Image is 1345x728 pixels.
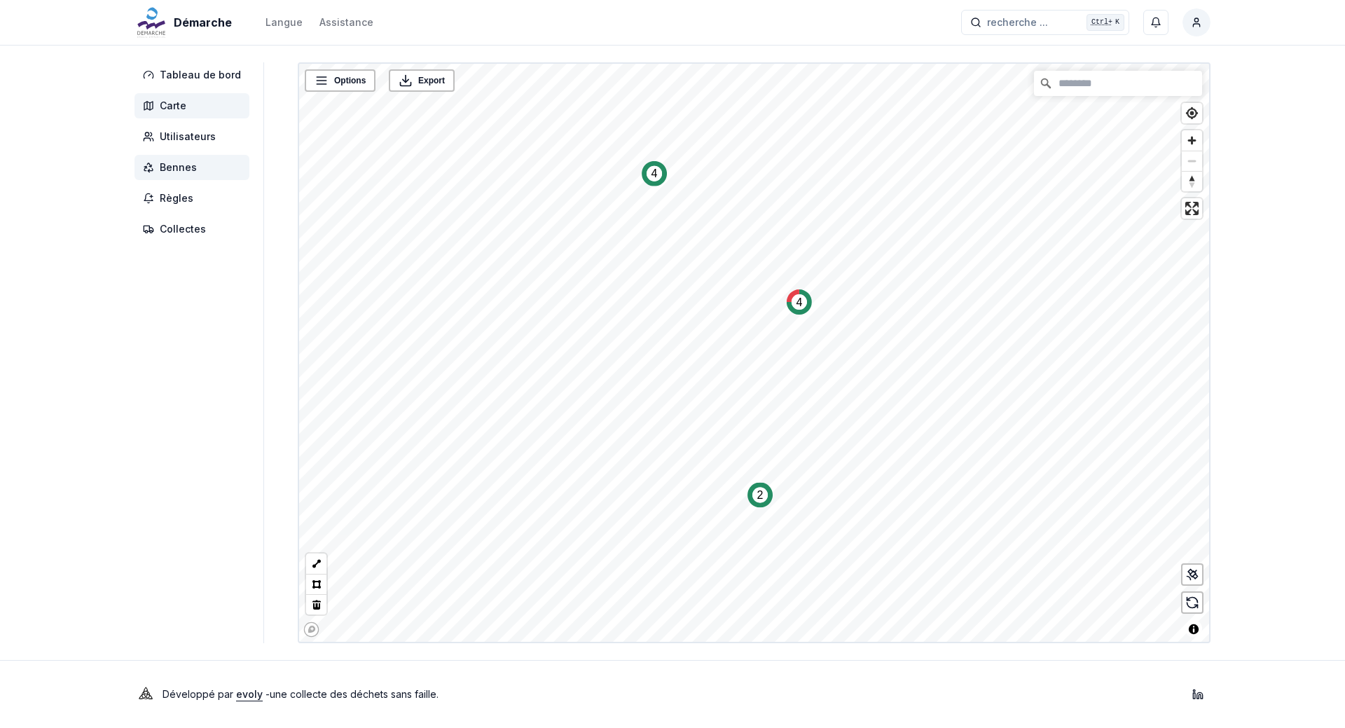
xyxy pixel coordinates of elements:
[134,14,237,31] a: Démarche
[1182,130,1202,151] button: Zoom in
[265,14,303,31] button: Langue
[134,155,255,180] a: Bennes
[1182,151,1202,171] button: Zoom out
[796,296,802,308] text: 4
[134,186,255,211] a: Règles
[134,93,255,118] a: Carte
[987,15,1048,29] span: recherche ...
[1182,103,1202,123] button: Find my location
[1182,172,1202,191] span: Reset bearing to north
[236,688,263,700] a: evoly
[757,489,764,501] text: 2
[306,594,326,614] button: Delete
[319,14,373,31] a: Assistance
[134,683,157,706] img: Evoly Logo
[160,130,216,144] span: Utilisateurs
[265,15,303,29] div: Langue
[134,217,255,242] a: Collectes
[160,222,206,236] span: Collectes
[1034,71,1202,96] input: Chercher
[299,64,1218,645] canvas: Map
[134,6,168,39] img: Démarche Logo
[1182,171,1202,191] button: Reset bearing to north
[787,289,812,315] div: Map marker
[160,160,197,174] span: Bennes
[134,124,255,149] a: Utilisateurs
[747,482,773,507] div: Map marker
[160,68,241,82] span: Tableau de bord
[306,574,326,594] button: Polygon tool (p)
[134,62,255,88] a: Tableau de bord
[1185,621,1202,638] button: Toggle attribution
[174,14,232,31] span: Démarche
[163,685,439,704] p: Développé par - une collecte des déchets sans faille .
[334,74,366,88] span: Options
[1182,198,1202,219] button: Enter fullscreen
[642,161,667,186] div: Map marker
[303,621,319,638] a: Mapbox logo
[160,191,193,205] span: Règles
[651,167,658,179] text: 4
[306,554,326,574] button: LineString tool (l)
[160,99,186,113] span: Carte
[418,74,445,88] span: Export
[961,10,1129,35] button: recherche ...Ctrl+K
